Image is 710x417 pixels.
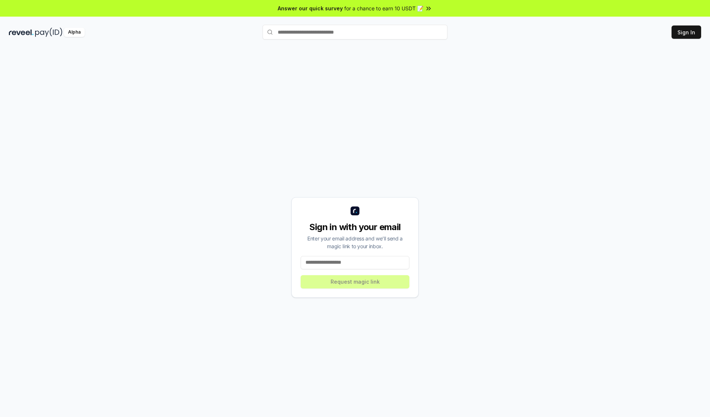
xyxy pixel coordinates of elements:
img: reveel_dark [9,28,34,37]
img: pay_id [35,28,62,37]
span: for a chance to earn 10 USDT 📝 [344,4,423,12]
div: Alpha [64,28,85,37]
div: Enter your email address and we’ll send a magic link to your inbox. [301,235,409,250]
img: logo_small [351,206,359,215]
div: Sign in with your email [301,221,409,233]
button: Sign In [672,25,701,39]
span: Answer our quick survey [278,4,343,12]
